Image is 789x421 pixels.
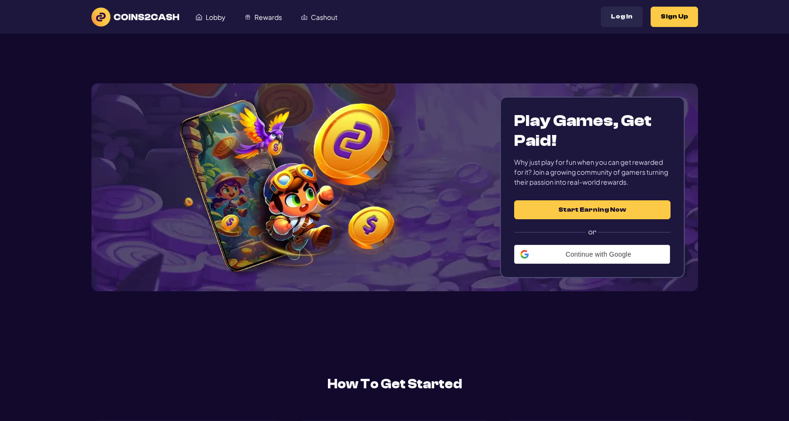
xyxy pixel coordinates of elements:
div: Continue with Google [514,245,670,264]
h1: Play Games, Get Paid! [514,111,670,151]
div: Why just play for fun when you can get rewarded for it? Join a growing community of gamers turnin... [514,157,670,187]
a: Rewards [235,8,291,26]
img: Rewards [245,14,251,20]
button: Sign Up [651,7,698,27]
span: Cashout [311,14,337,20]
label: or [514,219,670,245]
span: Continue with Google [533,251,664,258]
span: Lobby [206,14,226,20]
h2: How To Get Started [91,374,698,394]
a: Cashout [291,8,347,26]
button: Log In [601,7,643,27]
a: Lobby [186,8,235,26]
span: Rewards [254,14,282,20]
img: Cashout [301,14,308,20]
img: logo text [91,8,179,27]
img: Lobby [196,14,202,20]
button: Start Earning Now [514,200,670,219]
